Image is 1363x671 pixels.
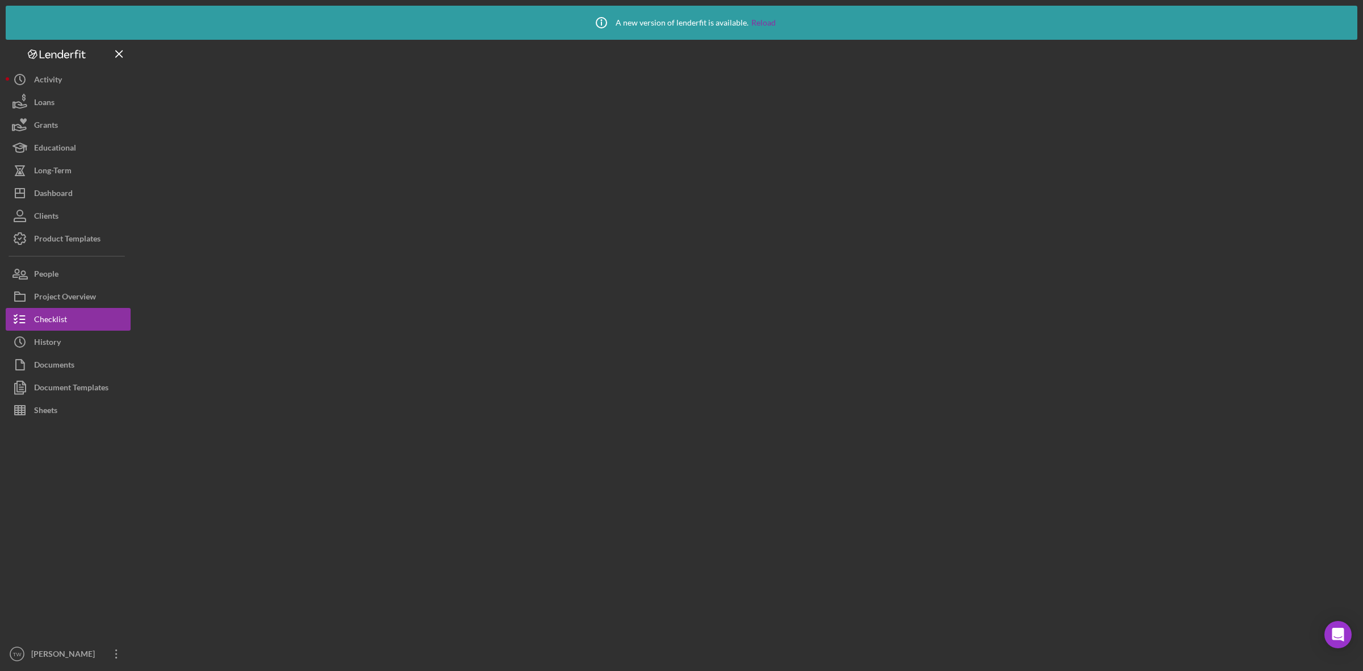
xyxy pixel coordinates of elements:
button: Dashboard [6,182,131,205]
button: Clients [6,205,131,227]
button: Sheets [6,399,131,422]
div: Activity [34,68,62,94]
button: Loans [6,91,131,114]
button: Documents [6,353,131,376]
button: TW[PERSON_NAME] [6,643,131,665]
div: Documents [34,353,74,379]
div: [PERSON_NAME] [28,643,102,668]
div: Educational [34,136,76,162]
div: Long-Term [34,159,72,185]
div: Product Templates [34,227,101,253]
div: Sheets [34,399,57,424]
div: A new version of lenderfit is available. [587,9,776,37]
div: People [34,262,58,288]
button: Checklist [6,308,131,331]
div: History [34,331,61,356]
button: Document Templates [6,376,131,399]
button: Project Overview [6,285,131,308]
div: Project Overview [34,285,96,311]
div: Document Templates [34,376,108,402]
div: Checklist [34,308,67,334]
button: Activity [6,68,131,91]
div: Clients [34,205,58,230]
a: Reload [751,18,776,27]
button: History [6,331,131,353]
div: Loans [34,91,55,116]
button: Grants [6,114,131,136]
button: Educational [6,136,131,159]
button: People [6,262,131,285]
div: Dashboard [34,182,73,207]
div: Open Intercom Messenger [1324,621,1352,648]
div: Grants [34,114,58,139]
button: Long-Term [6,159,131,182]
button: Product Templates [6,227,131,250]
text: TW [13,651,22,657]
